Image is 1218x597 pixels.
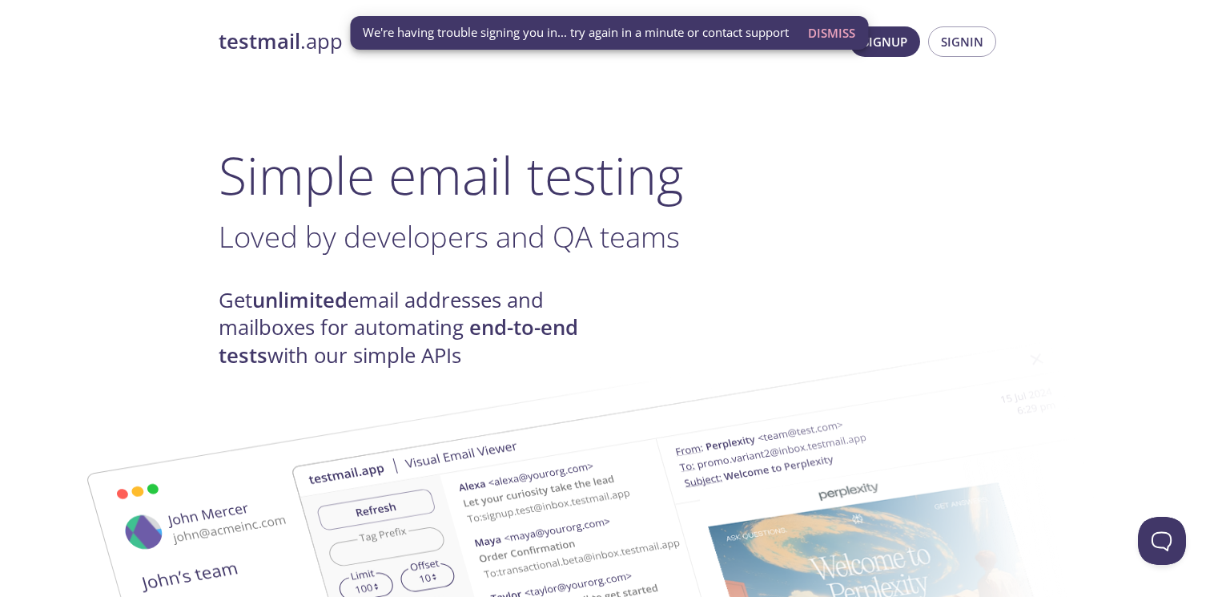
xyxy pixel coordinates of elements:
[219,28,595,55] a: testmail.app
[850,26,920,57] button: Signup
[808,22,855,43] span: Dismiss
[928,26,996,57] button: Signin
[219,144,1000,206] h1: Simple email testing
[219,27,300,55] strong: testmail
[363,24,789,41] span: We're having trouble signing you in... try again in a minute or contact support
[802,18,862,48] button: Dismiss
[1138,517,1186,565] iframe: Help Scout Beacon - Open
[252,286,348,314] strong: unlimited
[219,216,680,256] span: Loved by developers and QA teams
[219,313,578,369] strong: end-to-end tests
[219,287,609,369] h4: Get email addresses and mailboxes for automating with our simple APIs
[862,31,907,52] span: Signup
[941,31,983,52] span: Signin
